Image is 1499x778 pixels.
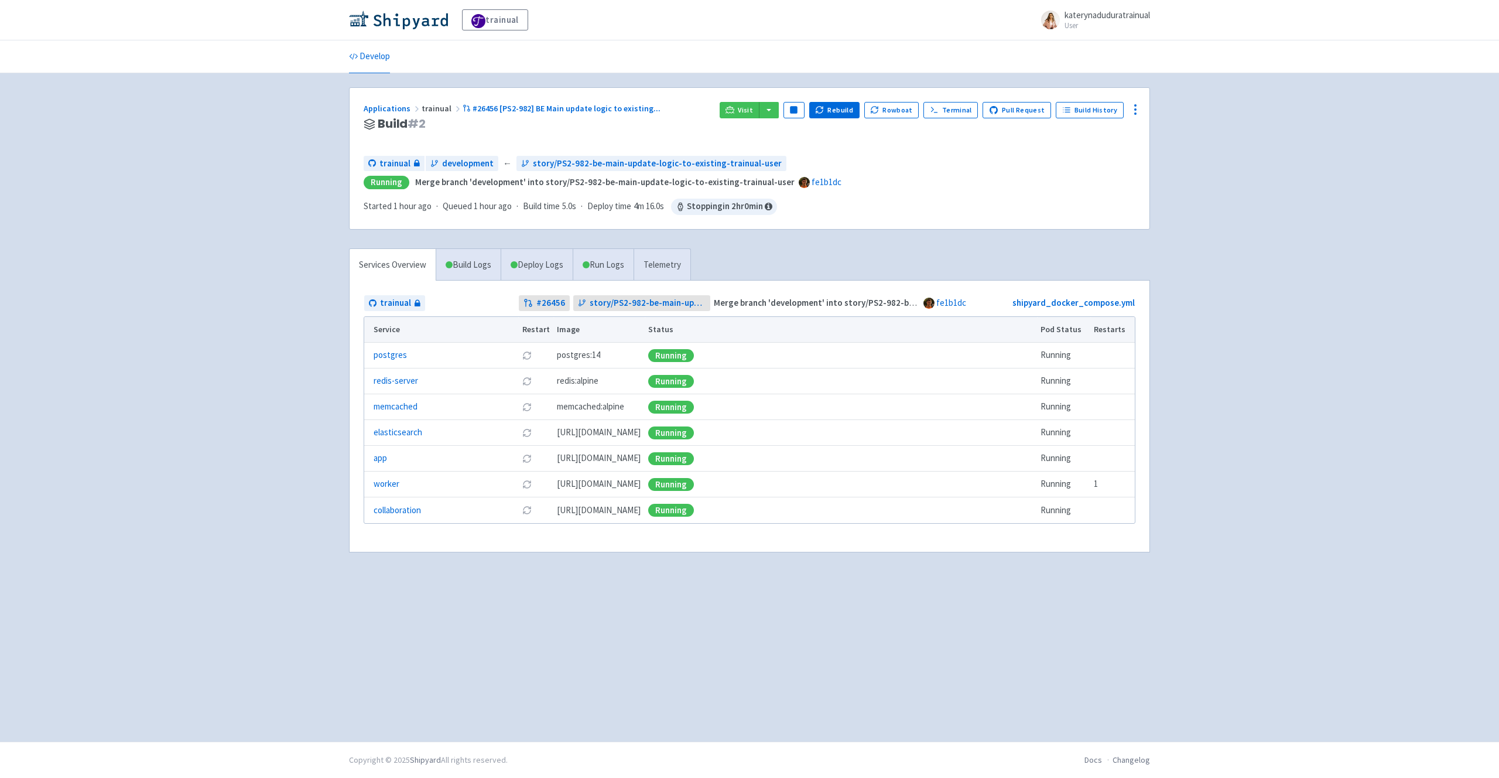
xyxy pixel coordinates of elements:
[522,402,532,412] button: Restart pod
[522,454,532,463] button: Restart pod
[1012,297,1135,308] a: shipyard_docker_compose.yml
[983,102,1051,118] a: Pull Request
[1037,497,1090,523] td: Running
[349,754,508,766] div: Copyright © 2025 All rights reserved.
[349,40,390,73] a: Develop
[720,102,759,118] a: Visit
[714,297,1093,308] strong: Merge branch 'development' into story/PS2-982-be-main-update-logic-to-existing-trainual-user
[436,249,501,281] a: Build Logs
[374,477,399,491] a: worker
[522,351,532,360] button: Restart pod
[364,199,777,215] div: · · ·
[364,295,425,311] a: trainual
[374,452,387,465] a: app
[783,102,805,118] button: Pause
[553,317,645,343] th: Image
[1037,446,1090,472] td: Running
[501,249,573,281] a: Deploy Logs
[536,296,565,310] strong: # 26456
[557,374,598,388] span: redis:alpine
[1065,22,1150,29] small: User
[393,200,432,211] time: 1 hour ago
[378,117,426,131] span: Build
[415,176,795,187] strong: Merge branch 'development' into story/PS2-982-be-main-update-logic-to-existing-trainual-user
[1037,394,1090,420] td: Running
[503,157,512,170] span: ←
[349,11,448,29] img: Shipyard logo
[573,249,634,281] a: Run Logs
[923,102,978,118] a: Terminal
[648,401,694,414] div: Running
[1037,343,1090,368] td: Running
[557,452,641,465] span: [DOMAIN_NAME][URL]
[1084,755,1102,765] a: Docs
[474,200,512,211] time: 1 hour ago
[410,755,441,765] a: Shipyard
[557,426,641,439] span: [DOMAIN_NAME][URL]
[557,477,641,491] span: [DOMAIN_NAME][URL]
[350,249,436,281] a: Services Overview
[522,428,532,438] button: Restart pod
[519,295,570,311] a: #26456
[557,400,624,414] span: memcached:alpine
[522,377,532,386] button: Restart pod
[562,200,576,213] span: 5.0s
[364,103,422,114] a: Applications
[1090,472,1135,497] td: 1
[374,504,421,517] a: collaboration
[590,296,706,310] span: story/PS2-982-be-main-update-logic-to-existing-trainual-user
[634,200,664,213] span: 4m 16.0s
[443,200,512,211] span: Queued
[1037,368,1090,394] td: Running
[522,506,532,515] button: Restart pod
[374,374,418,388] a: redis-server
[364,156,425,172] a: trainual
[374,349,407,362] a: postgres
[809,102,860,118] button: Rebuild
[648,375,694,388] div: Running
[463,103,662,114] a: #26456 [PS2-982] BE Main update logic to existing...
[1037,472,1090,497] td: Running
[864,102,919,118] button: Rowboat
[522,480,532,489] button: Restart pod
[648,504,694,517] div: Running
[380,296,411,310] span: trainual
[364,317,518,343] th: Service
[573,295,711,311] a: story/PS2-982-be-main-update-logic-to-existing-trainual-user
[364,176,409,189] div: Running
[648,452,694,465] div: Running
[634,249,690,281] a: Telemetry
[1056,102,1124,118] a: Build History
[557,504,641,517] span: [DOMAIN_NAME][URL]
[1113,755,1150,765] a: Changelog
[1034,11,1150,29] a: katerynaduduratrainual User
[374,400,417,414] a: memcached
[1090,317,1135,343] th: Restarts
[523,200,560,213] span: Build time
[1037,420,1090,446] td: Running
[1065,9,1150,21] span: katerynaduduratrainual
[812,176,841,187] a: fe1b1dc
[442,157,494,170] span: development
[648,426,694,439] div: Running
[516,156,786,172] a: story/PS2-982-be-main-update-logic-to-existing-trainual-user
[587,200,631,213] span: Deploy time
[473,103,660,114] span: #26456 [PS2-982] BE Main update logic to existing ...
[422,103,463,114] span: trainual
[379,157,410,170] span: trainual
[1037,317,1090,343] th: Pod Status
[648,478,694,491] div: Running
[533,157,782,170] span: story/PS2-982-be-main-update-logic-to-existing-trainual-user
[738,105,753,115] span: Visit
[462,9,528,30] a: trainual
[645,317,1037,343] th: Status
[557,349,600,362] span: postgres:14
[648,349,694,362] div: Running
[374,426,422,439] a: elasticsearch
[408,115,426,132] span: # 2
[671,199,777,215] span: Stopping in 2 hr 0 min
[518,317,553,343] th: Restart
[936,297,966,308] a: fe1b1dc
[364,200,432,211] span: Started
[426,156,498,172] a: development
